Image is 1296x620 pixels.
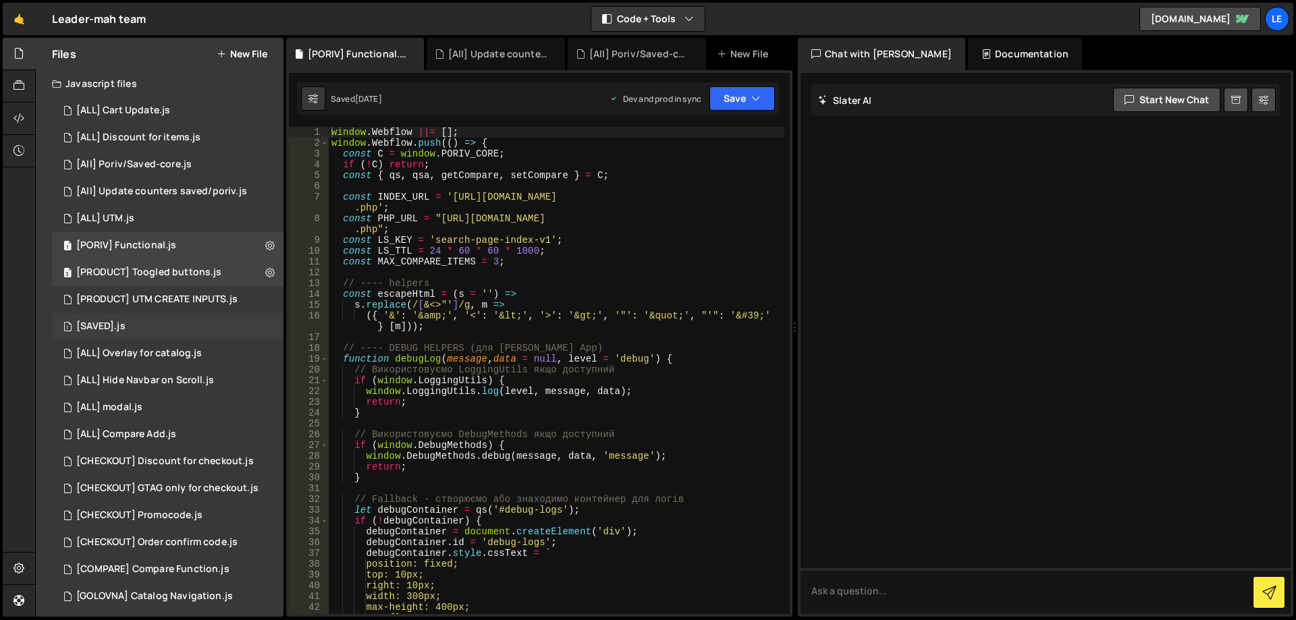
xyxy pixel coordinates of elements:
div: Dev and prod in sync [610,93,701,105]
div: 25 [289,418,329,429]
div: 42 [289,602,329,613]
div: 36 [289,537,329,548]
div: [CHECKOUT] GTAG only for checkout.js [76,482,259,495]
div: [All] Update counters saved/poriv.js [76,186,247,198]
a: Le [1265,7,1289,31]
div: 38 [289,559,329,569]
div: 16298/45324.js [52,205,283,232]
div: [PRODUCT] Toogled buttons.js [76,266,221,279]
div: 4 [289,159,329,170]
div: 24 [289,407,329,418]
div: 16298/45143.js [52,475,284,502]
div: 16298/45502.js [52,178,283,205]
div: 16298/45418.js [52,124,283,151]
div: 10 [289,246,329,256]
div: [All] Poriv/Saved-core.js [589,47,690,61]
div: [CHECKOUT] Order confirm code.js [76,536,238,548]
div: New File [717,47,774,61]
div: 17 [289,332,329,343]
div: 2 [289,138,329,148]
div: 29 [289,461,329,472]
div: 16298/45098.js [52,421,283,448]
div: Leader-mah team [52,11,146,27]
div: 6 [289,181,329,192]
span: 1 [63,322,72,333]
div: 40 [289,580,329,591]
div: 16298/45326.js [52,286,283,313]
h2: Slater AI [818,94,872,107]
div: [CHECKOUT] Discount for checkout.js [76,455,254,468]
div: [ALL] Cart Update.js [76,105,170,117]
div: [All] Update counters saved/poriv.js [448,47,549,61]
div: 27 [289,440,329,451]
div: 39 [289,569,329,580]
div: [ALL] Discount for items.js [76,132,200,144]
div: [CHECKOUT] Promocode.js [76,509,202,522]
a: [DOMAIN_NAME] [1139,7,1261,31]
div: 7 [289,192,329,213]
div: 16298/45501.js [52,151,283,178]
div: [DATE] [355,93,382,105]
div: [PORIV] Functional.js [76,239,176,252]
div: Chat with [PERSON_NAME] [798,38,965,70]
div: [ALL] Compare Add.js [76,428,176,441]
div: 16298/45504.js [52,259,283,286]
div: 22 [289,386,329,397]
div: 8 [289,213,329,235]
div: 16 [289,310,329,332]
div: 15 [289,300,329,310]
button: Save [709,86,775,111]
div: [ALL] modal.js [76,401,142,414]
div: 21 [289,375,329,386]
div: 16298/44855.js [52,583,283,610]
span: 1 [63,242,72,252]
div: 33 [289,505,329,515]
div: [SAVED].js [76,320,126,333]
div: 13 [289,278,329,289]
div: 14 [289,289,329,300]
div: 16298/45243.js [52,448,283,475]
div: 16298/45505.js [52,313,283,340]
div: 9 [289,235,329,246]
div: 34 [289,515,329,526]
div: 28 [289,451,329,461]
div: 37 [289,548,329,559]
div: 1 [289,127,329,138]
div: 41 [289,591,329,602]
div: 16298/44879.js [52,529,283,556]
div: 3 [289,148,329,159]
div: 35 [289,526,329,537]
div: [PRODUCT] UTM CREATE INPUTS.js [76,293,238,306]
div: 18 [289,343,329,354]
div: Javascript files [36,70,283,97]
div: [All] Poriv/Saved-core.js [76,159,192,171]
div: Saved [331,93,382,105]
div: [GOLOVNA] Catalog Navigation.js [76,590,233,602]
div: 23 [289,397,329,407]
div: 16298/45065.js [52,556,283,583]
div: 32 [289,494,329,505]
div: 16298/44976.js [52,394,283,421]
a: 🤙 [3,3,36,35]
div: 11 [289,256,329,267]
div: 16298/45506.js [52,232,283,259]
div: 20 [289,364,329,375]
div: 31 [289,483,329,494]
button: Code + Tools [591,7,705,31]
div: 26 [289,429,329,440]
div: 16298/44467.js [52,97,283,124]
span: 3 [63,269,72,279]
div: [ALL] Hide Navbar on Scroll.js [76,374,214,387]
button: New File [217,49,267,59]
div: [ALL] UTM.js [76,213,134,225]
div: Documentation [968,38,1082,70]
div: 16298/45144.js [52,502,283,529]
div: [PORIV] Functional.js [308,47,407,61]
button: Start new chat [1113,88,1220,112]
div: 5 [289,170,329,181]
div: [ALL] Overlay for catalog.js [76,347,202,360]
h2: Files [52,47,76,61]
div: 12 [289,267,329,278]
div: 16298/45111.js [52,340,283,367]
